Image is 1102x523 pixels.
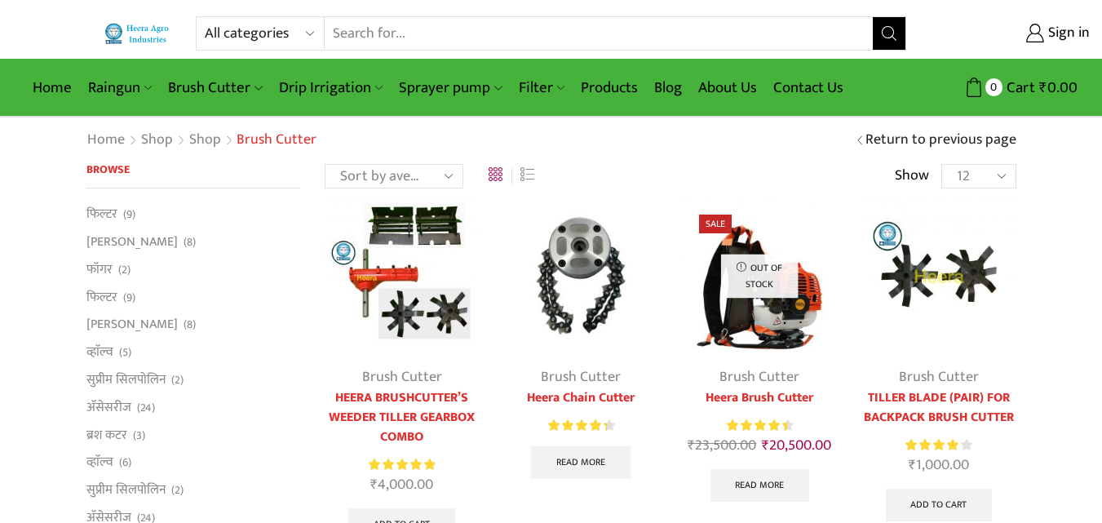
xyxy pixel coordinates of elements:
a: Read more about “Heera Brush Cutter” [710,469,810,502]
a: व्हाॅल्व [86,339,113,366]
span: Browse [86,160,130,179]
input: Search for... [325,17,872,50]
a: सुप्रीम सिलपोलिन [86,476,166,504]
span: (9) [123,206,135,223]
span: 0 [985,78,1002,95]
span: Rated out of 5 [548,417,608,434]
a: About Us [690,69,765,107]
img: Heera Brush Cutter [683,198,837,352]
a: Shop [188,130,222,151]
span: Sale [699,215,732,233]
a: Brush Cutter [899,365,979,389]
div: Rated 4.55 out of 5 [727,417,793,434]
button: Search button [873,17,905,50]
img: Heera Chain Cutter [503,198,657,352]
div: Rated 4.50 out of 5 [548,417,614,434]
span: Cart [1002,77,1035,99]
a: Brush Cutter [362,365,442,389]
bdi: 20,500.00 [762,433,831,458]
a: Shop [140,130,174,151]
a: फॉगर [86,255,113,283]
span: (8) [184,234,196,250]
a: Heera Brush Cutter [683,388,837,408]
span: (3) [133,428,145,444]
a: Home [24,69,80,107]
span: (2) [171,482,184,499]
a: Brush Cutter [719,365,799,389]
div: Rated 5.00 out of 5 [369,456,435,473]
a: Heera Chain Cutter [503,388,657,408]
bdi: 23,500.00 [688,433,756,458]
span: Sign in [1044,23,1090,44]
a: Add to cart: “TILLER BLADE (PAIR) FOR BACKPACK BRUSH CUTTER” [886,489,993,521]
span: (2) [171,372,184,388]
span: (9) [123,290,135,306]
a: Brush Cutter [541,365,621,389]
a: HEERA BRUSHCUTTER’S WEEDER TILLER GEARBOX COMBO [325,388,479,447]
a: Products [573,69,646,107]
a: Blog [646,69,690,107]
span: ₹ [370,472,378,497]
select: Shop order [325,164,463,188]
a: ब्रश कटर [86,421,127,449]
span: (2) [118,262,131,278]
span: Rated out of 5 [727,417,787,434]
a: 0 Cart ₹0.00 [923,73,1078,103]
a: Sign in [931,19,1090,48]
bdi: 0.00 [1039,75,1078,100]
span: Rated out of 5 [905,437,958,454]
img: Tiller Blade for Backpack Brush Cutter [861,198,1016,352]
h1: Brush Cutter [237,131,316,149]
a: फिल्टर [86,283,117,311]
a: फिल्टर [86,205,117,228]
a: अ‍ॅसेसरीज [86,393,131,421]
a: Return to previous page [865,130,1016,151]
span: ₹ [909,453,916,477]
bdi: 4,000.00 [370,472,433,497]
a: Contact Us [765,69,852,107]
a: [PERSON_NAME] [86,311,178,339]
a: TILLER BLADE (PAIR) FOR BACKPACK BRUSH CUTTER [861,388,1016,428]
a: Read more about “Heera Chain Cutter” [531,446,631,479]
bdi: 1,000.00 [909,453,969,477]
img: Heera Brush Cutter’s Weeder Tiller Gearbox Combo [325,198,479,352]
p: Out of stock [721,255,799,298]
a: Sprayer pump [391,69,510,107]
span: ₹ [1039,75,1047,100]
div: Rated 4.00 out of 5 [905,437,971,454]
nav: Breadcrumb [86,130,316,151]
span: ₹ [762,433,769,458]
a: Raingun [80,69,160,107]
a: सुप्रीम सिलपोलिन [86,366,166,393]
span: (6) [119,454,131,471]
a: Brush Cutter [160,69,270,107]
span: (8) [184,317,196,333]
span: Rated out of 5 [369,456,435,473]
a: व्हाॅल्व [86,449,113,476]
a: Filter [511,69,573,107]
span: (24) [137,400,155,416]
span: (5) [119,344,131,361]
a: Home [86,130,126,151]
a: [PERSON_NAME] [86,228,178,256]
span: ₹ [688,433,695,458]
a: Drip Irrigation [271,69,391,107]
span: Show [895,166,929,187]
